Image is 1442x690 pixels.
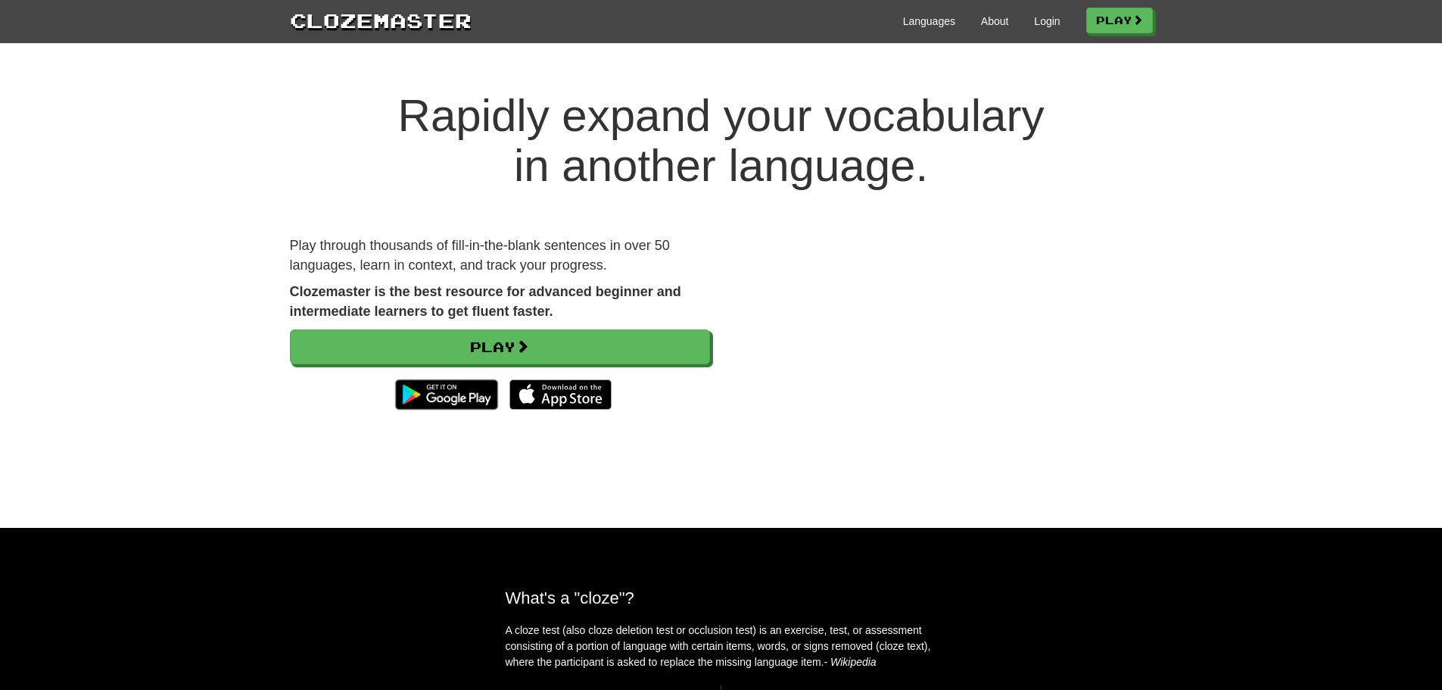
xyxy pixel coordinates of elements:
[290,284,681,319] strong: Clozemaster is the best resource for advanced beginner and intermediate learners to get fluent fa...
[290,6,472,34] a: Clozemaster
[824,656,877,668] em: - Wikipedia
[290,329,710,364] a: Play
[290,236,710,275] p: Play through thousands of fill-in-the-blank sentences in over 50 languages, learn in context, and...
[506,589,937,607] h2: What's a "cloze"?
[388,372,505,417] img: Get it on Google Play
[509,379,612,410] img: Download_on_the_App_Store_Badge_US-UK_135x40-25178aeef6eb6b83b96f5f2d004eda3bffbb37122de64afbaef7...
[981,14,1009,29] a: About
[903,14,955,29] a: Languages
[1086,8,1153,33] a: Play
[1034,14,1060,29] a: Login
[506,623,937,670] p: A cloze test (also cloze deletion test or occlusion test) is an exercise, test, or assessment con...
